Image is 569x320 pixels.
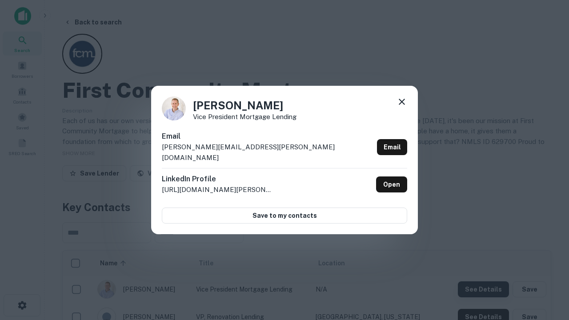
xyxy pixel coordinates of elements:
p: [URL][DOMAIN_NAME][PERSON_NAME] [162,184,273,195]
p: Vice President Mortgage Lending [193,113,297,120]
a: Email [377,139,407,155]
h4: [PERSON_NAME] [193,97,297,113]
button: Save to my contacts [162,208,407,224]
h6: Email [162,131,373,142]
h6: LinkedIn Profile [162,174,273,184]
iframe: Chat Widget [525,220,569,263]
p: [PERSON_NAME][EMAIL_ADDRESS][PERSON_NAME][DOMAIN_NAME] [162,142,373,163]
img: 1520878720083 [162,96,186,120]
a: Open [376,176,407,192]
